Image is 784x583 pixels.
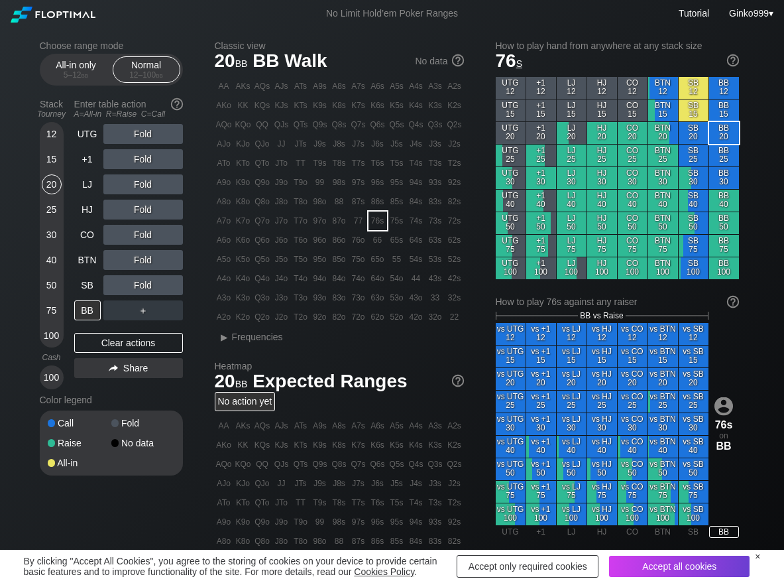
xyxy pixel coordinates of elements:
div: LJ 15 [557,99,587,121]
div: Normal [116,57,177,82]
div: A5o [215,250,233,269]
div: Fold [111,419,175,428]
div: J7s [349,135,368,153]
div: JJ [272,135,291,153]
div: SB 20 [679,122,708,144]
div: 15 [42,149,62,169]
div: No Limit Hold’em Poker Ranges [306,8,478,22]
span: s [516,55,522,70]
div: 100 [42,367,62,387]
div: +1 12 [526,77,556,99]
span: Ginko999 [729,8,769,19]
div: HJ 15 [587,99,617,121]
div: AKs [234,77,252,96]
div: KQo [234,115,252,134]
div: QJs [272,115,291,134]
div: 75s [388,212,406,230]
div: T6s [368,154,387,172]
div: HJ [74,200,101,220]
div: 88 [330,192,349,211]
div: CO 50 [618,212,647,234]
div: Q6o [253,231,272,249]
div: BTN 30 [648,167,678,189]
div: HJ 50 [587,212,617,234]
div: 99 [311,173,329,192]
div: J8o [272,192,291,211]
div: HJ 12 [587,77,617,99]
div: CO 25 [618,145,647,166]
div: K3o [234,289,252,307]
div: Raise [48,438,111,448]
span: bb [235,55,248,70]
div: Q3s [426,115,445,134]
div: Q4o [253,269,272,288]
div: CO 75 [618,235,647,257]
div: Q6s [368,115,387,134]
div: 40 [42,250,62,270]
div: All-in [48,458,111,468]
div: A2s [445,77,464,96]
div: K4s [407,96,425,115]
div: 62s [445,231,464,249]
div: Enter table action [74,94,183,124]
div: BTN 20 [648,122,678,144]
div: SB 25 [679,145,708,166]
div: SB 30 [679,167,708,189]
span: bb [82,70,89,80]
div: × [755,551,760,562]
div: 64o [368,269,387,288]
div: Fold [103,225,183,245]
img: help.32db89a4.svg [451,53,465,68]
div: KQs [253,96,272,115]
div: LJ [74,174,101,194]
div: T4s [407,154,425,172]
div: 5 – 12 [48,70,104,80]
div: J3s [426,135,445,153]
div: 44 [407,269,425,288]
div: T7o [292,212,310,230]
div: Accept only required cookies [457,555,598,578]
div: BB 12 [709,77,739,99]
div: UTG 15 [496,99,526,121]
div: Q4s [407,115,425,134]
div: 12 – 100 [119,70,174,80]
div: 86o [330,231,349,249]
div: KK [234,96,252,115]
div: K9s [311,96,329,115]
div: No data [415,56,463,68]
div: 74o [349,269,368,288]
span: 76 [496,50,523,71]
div: Fold [103,200,183,220]
div: BTN 100 [648,257,678,279]
div: 54s [407,250,425,269]
div: 93s [426,173,445,192]
div: +1 50 [526,212,556,234]
a: Tutorial [679,8,709,19]
div: 73s [426,212,445,230]
div: 94o [311,269,329,288]
div: 63o [368,289,387,307]
div: LJ 50 [557,212,587,234]
div: J9s [311,135,329,153]
div: 65o [368,250,387,269]
img: Floptimal logo [11,7,95,23]
div: J5s [388,135,406,153]
div: Fold [103,275,183,295]
div: K8s [330,96,349,115]
div: A2o [215,308,233,326]
div: Q8o [253,192,272,211]
span: 20 [213,51,250,73]
div: +1 30 [526,167,556,189]
div: QTs [292,115,310,134]
div: Call [48,419,111,428]
div: KJo [234,135,252,153]
div: 43s [426,269,445,288]
div: LJ 12 [557,77,587,99]
div: CO 30 [618,167,647,189]
img: help.32db89a4.svg [726,294,740,309]
div: UTG 40 [496,190,526,212]
div: LJ 25 [557,145,587,166]
div: T3o [292,289,310,307]
div: 96o [311,231,329,249]
div: T7s [349,154,368,172]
